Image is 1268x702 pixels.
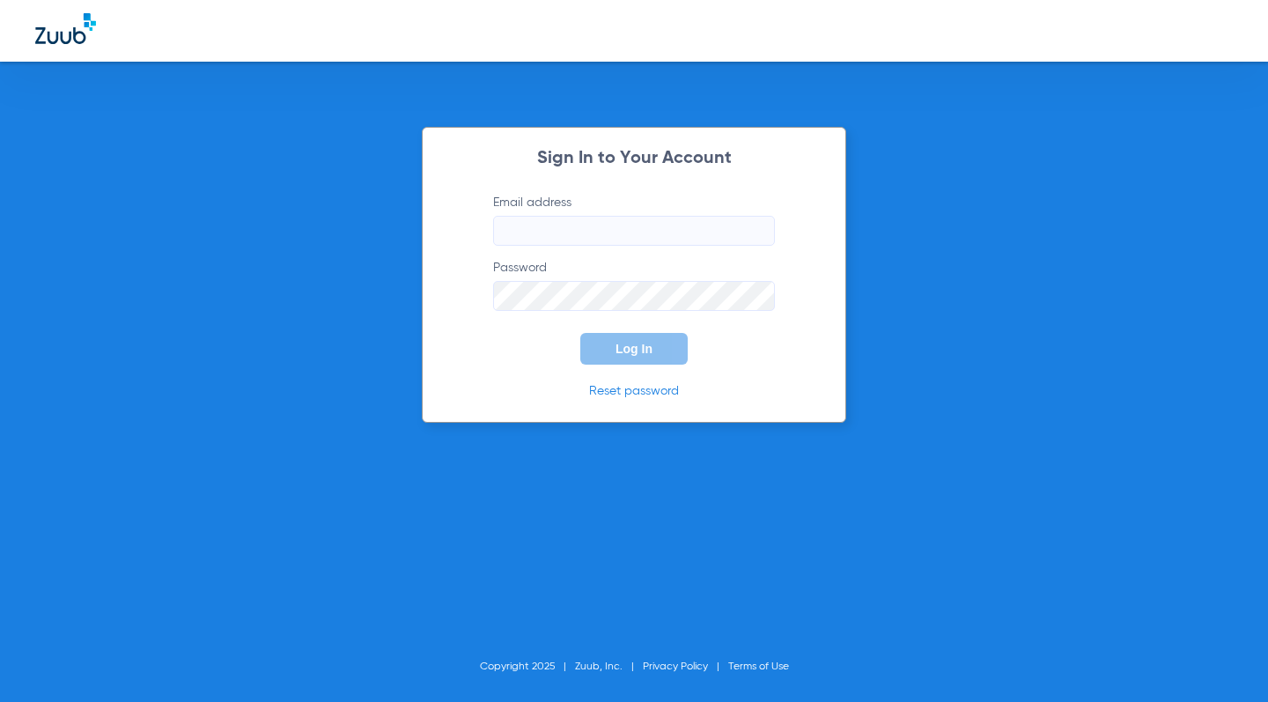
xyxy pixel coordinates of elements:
li: Zuub, Inc. [575,658,643,676]
h2: Sign In to Your Account [467,150,801,167]
iframe: Chat Widget [1180,617,1268,702]
button: Log In [580,333,688,365]
label: Password [493,259,775,311]
label: Email address [493,194,775,246]
a: Terms of Use [728,661,789,672]
input: Email address [493,216,775,246]
img: Zuub Logo [35,13,96,44]
a: Privacy Policy [643,661,708,672]
a: Reset password [589,385,679,397]
span: Log In [616,342,652,356]
li: Copyright 2025 [480,658,575,676]
input: Password [493,281,775,311]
